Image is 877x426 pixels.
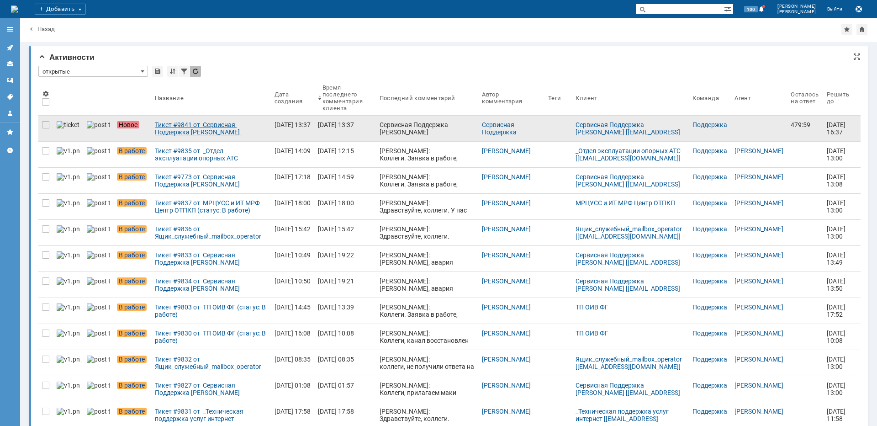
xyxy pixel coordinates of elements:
[57,173,79,181] img: v1.png
[151,80,271,116] th: Название
[155,277,267,292] div: Тикет #9834 от Сервисная Поддержка [PERSON_NAME] [[EMAIL_ADDRESS][DOMAIN_NAME]] (статус: В работе)
[827,277,847,292] span: [DATE] 13:50
[151,272,271,298] a: Тикет #9834 от Сервисная Поддержка [PERSON_NAME] [[EMAIL_ADDRESS][DOMAIN_NAME]] (статус: В работе)
[823,350,853,376] a: [DATE] 13:00
[478,80,544,116] th: Автор комментария
[744,6,758,12] span: 100
[482,277,531,285] a: [PERSON_NAME]
[318,277,354,285] div: [DATE] 19:21
[318,251,354,259] div: [DATE] 19:22
[83,298,113,324] a: post ticket.png
[271,168,314,193] a: [DATE] 17:18
[791,91,819,105] div: Осталось на ответ
[113,142,151,167] a: В работе
[482,147,531,154] a: [PERSON_NAME]
[83,194,113,219] a: post ticket.png
[87,199,110,207] img: post ticket.png
[853,4,864,15] button: Сохранить лог
[692,199,727,207] a: Поддержка
[734,277,783,285] a: [PERSON_NAME]
[151,246,271,272] a: Тикет #9833 от Сервисная Поддержка [PERSON_NAME] [[EMAIL_ADDRESS][DOMAIN_NAME]] (статус: В работе)
[155,95,184,101] div: Название
[151,194,271,219] a: Тикет #9837 от МРЦУСС и ИТ МРФ Центр ОТПКП (статус: В работе)
[692,277,727,285] a: Поддержка
[692,95,719,101] div: Команда
[576,330,608,337] a: ТП ОИВ ФГ
[53,194,83,219] a: v1.png
[271,376,314,402] a: [DATE] 01:08
[3,57,17,71] a: Клиенты
[275,225,311,233] div: [DATE] 15:42
[57,225,79,233] img: v1.png
[155,173,267,188] div: Тикет #9773 от Сервисная Поддержка [PERSON_NAME] [[EMAIL_ADDRESS][DOMAIN_NAME]] (статус: В работе)
[57,330,79,337] img: v1.png
[275,356,311,363] div: [DATE] 08:35
[692,121,727,128] a: Поддержка
[576,225,683,240] a: Ящик_служебный_mailbox_operator [[EMAIL_ADDRESS][DOMAIN_NAME]]
[314,350,376,376] a: [DATE] 08:35
[3,73,17,88] a: Шаблоны комментариев
[53,246,83,272] a: v1.png
[275,330,311,337] div: [DATE] 16:08
[314,80,376,116] th: Время последнего комментария клиента
[376,194,479,219] a: [PERSON_NAME]: Здравствуйте, коллеги. У нас нет канала с таким адресом и номером vlan.
[318,225,354,233] div: [DATE] 15:42
[57,199,79,207] img: v1.png
[113,298,151,324] a: В работе
[376,324,479,350] a: [PERSON_NAME]: Коллеги, канал восстановлен
[179,66,190,77] div: Фильтрация...
[113,272,151,298] a: В работе
[87,304,110,311] img: post ticket.png
[318,173,354,181] div: [DATE] 14:59
[823,298,853,324] a: [DATE] 17:52
[87,225,110,233] img: post ticket.png
[117,121,139,128] span: Новое
[314,376,376,402] a: [DATE] 01:57
[87,277,110,285] img: post ticket.png
[314,194,376,219] a: [DATE] 18:00
[823,324,853,350] a: [DATE] 10:08
[155,356,267,370] div: Тикет #9832 от Ящик_служебный_mailbox_operator [[EMAIL_ADDRESS][DOMAIN_NAME]] (статус: В работе)
[380,225,475,291] div: [PERSON_NAME]: Здравствуйте, коллеги. Проверили, в настоящий момент канал работает в штатном режи...
[692,408,727,415] a: Поддержка
[827,225,847,240] span: [DATE] 13:00
[734,330,783,337] a: [PERSON_NAME]
[117,147,147,154] span: В работе
[823,376,853,402] a: [DATE] 13:00
[275,199,311,207] div: [DATE] 18:00
[271,80,314,116] th: Дата создания
[734,251,783,259] a: [PERSON_NAME]
[314,272,376,298] a: [DATE] 19:21
[576,173,680,195] a: Сервисная Поддержка [PERSON_NAME] [[EMAIL_ADDRESS][DOMAIN_NAME]]
[271,142,314,167] a: [DATE] 14:09
[151,376,271,402] a: Тикет #9827 от Сервисная Поддержка [PERSON_NAME] [[EMAIL_ADDRESS][DOMAIN_NAME]] (статус: В работе)
[117,199,147,207] span: В работе
[83,350,113,376] a: post ticket.png
[11,5,18,13] img: logo
[376,272,479,298] a: [PERSON_NAME]: [PERSON_NAME], авария устранена в 13.00
[151,168,271,193] a: Тикет #9773 от Сервисная Поддержка [PERSON_NAME] [[EMAIL_ADDRESS][DOMAIN_NAME]] (статус: В работе)
[380,277,475,299] div: [PERSON_NAME]: [PERSON_NAME], авария устранена в 13.00
[117,251,147,259] span: В работе
[724,4,733,13] span: Расширенный поиск
[734,199,783,207] a: [PERSON_NAME]
[734,173,783,181] a: [PERSON_NAME]
[275,408,311,415] div: [DATE] 17:58
[318,121,354,128] div: [DATE] 13:37
[113,350,151,376] a: В работе
[380,199,475,229] div: [PERSON_NAME]: Здравствуйте, коллеги. У нас нет канала с таким адресом и номером vlan.
[87,356,110,363] img: post ticket.png
[83,324,113,350] a: post ticket.png
[482,408,531,415] a: [PERSON_NAME]
[53,324,83,350] a: v1.png
[275,304,311,311] div: [DATE] 14:45
[823,194,853,219] a: [DATE] 13:00
[113,168,151,193] a: В работе
[380,304,475,347] div: [PERSON_NAME]: Коллеги. Заявка в работе, обновлений пока нет, при поступлении новой информации, д...
[692,382,727,389] a: Поддержка
[823,116,853,141] a: [DATE] 16:37
[151,350,271,376] a: Тикет #9832 от Ящик_служебный_mailbox_operator [[EMAIL_ADDRESS][DOMAIN_NAME]] (статус: В работе)
[275,91,303,105] div: Дата создания
[151,142,271,167] a: Тикет #9835 от _Отдел эксплуатации опорных АТС [[EMAIL_ADDRESS][DOMAIN_NAME]] (статус: В работе)
[823,168,853,193] a: [DATE] 13:08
